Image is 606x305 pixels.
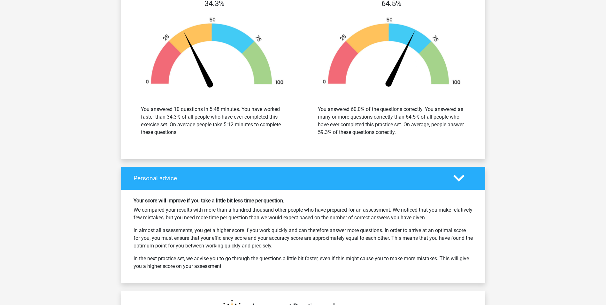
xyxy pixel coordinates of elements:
[134,255,473,270] p: In the next practice set, we advise you to go through the questions a little bit faster, even if ...
[134,175,444,182] h4: Personal advice
[134,198,473,204] h6: Your score will improve if you take a little bit less time per question.
[134,206,473,222] p: We compared your results with more than a hundred thousand other people who have prepared for an ...
[134,227,473,250] p: In almost all assessments, you get a higher score if you work quickly and can therefore answer mo...
[313,17,471,90] img: 64.04c39a417a5c.png
[136,17,294,90] img: 34.f45c3573b1f5.png
[318,106,465,136] div: You answered 60.0% of the questions correctly. You answered as many or more questions correctly t...
[141,106,288,136] div: You answered 10 questions in 5:48 minutes. You have worked faster than 34.3% of all people who ha...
